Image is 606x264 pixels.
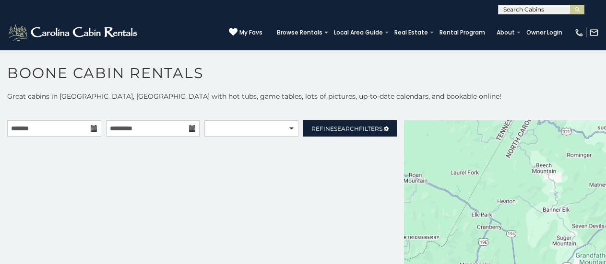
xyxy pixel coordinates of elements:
[492,26,520,39] a: About
[311,125,382,132] span: Refine Filters
[303,120,397,137] a: RefineSearchFilters
[435,26,490,39] a: Rental Program
[329,26,388,39] a: Local Area Guide
[574,28,584,37] img: phone-regular-white.png
[589,28,599,37] img: mail-regular-white.png
[390,26,433,39] a: Real Estate
[522,26,567,39] a: Owner Login
[7,23,140,42] img: White-1-2.png
[239,28,262,37] span: My Favs
[229,28,262,37] a: My Favs
[334,125,359,132] span: Search
[272,26,327,39] a: Browse Rentals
